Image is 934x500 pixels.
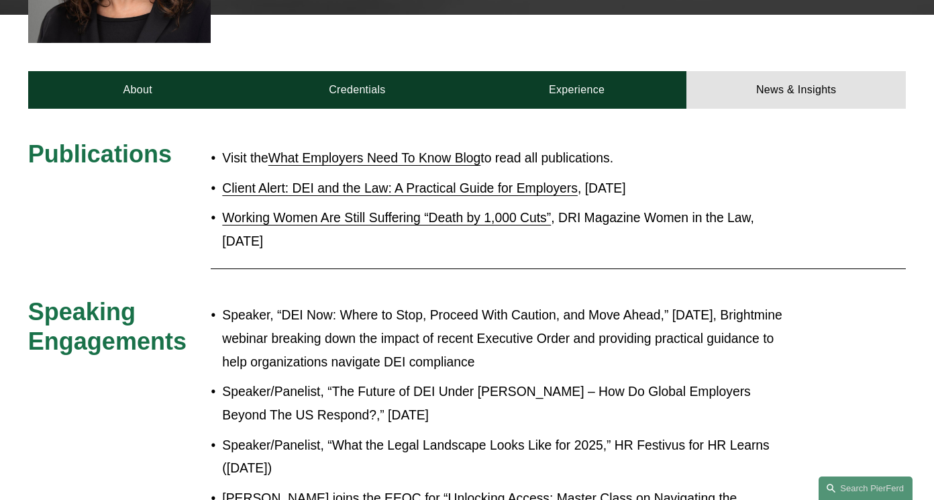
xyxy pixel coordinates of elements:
a: Working Women Are Still Suffering “Death by 1,000 Cuts” [222,210,551,225]
span: Publications [28,140,172,168]
p: Visit the to read all publications. [222,146,796,170]
p: , DRI Magazine Women in the Law, [DATE] [222,206,796,253]
p: , [DATE] [222,177,796,200]
p: Speaker/Panelist, “The Future of DEI Under [PERSON_NAME] – How Do Global Employers Beyond The US ... [222,380,796,427]
p: Speaker/Panelist, “What the Legal Landscape Looks Like for 2025,” HR Festivus for HR Learns ([DATE]) [222,434,796,481]
p: Speaker, “DEI Now: Where to Stop, Proceed With Caution, and Move Ahead,” [DATE], Brightmine webin... [222,303,796,373]
a: Credentials [248,71,467,109]
a: What Employers Need To Know Blog [268,150,481,165]
a: Search this site [819,477,913,500]
a: Experience [467,71,686,109]
a: About [28,71,248,109]
a: Client Alert: DEI and the Law: A Practical Guide for Employers [222,181,578,195]
span: Speaking Engagements [28,298,187,356]
a: News & Insights [686,71,906,109]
